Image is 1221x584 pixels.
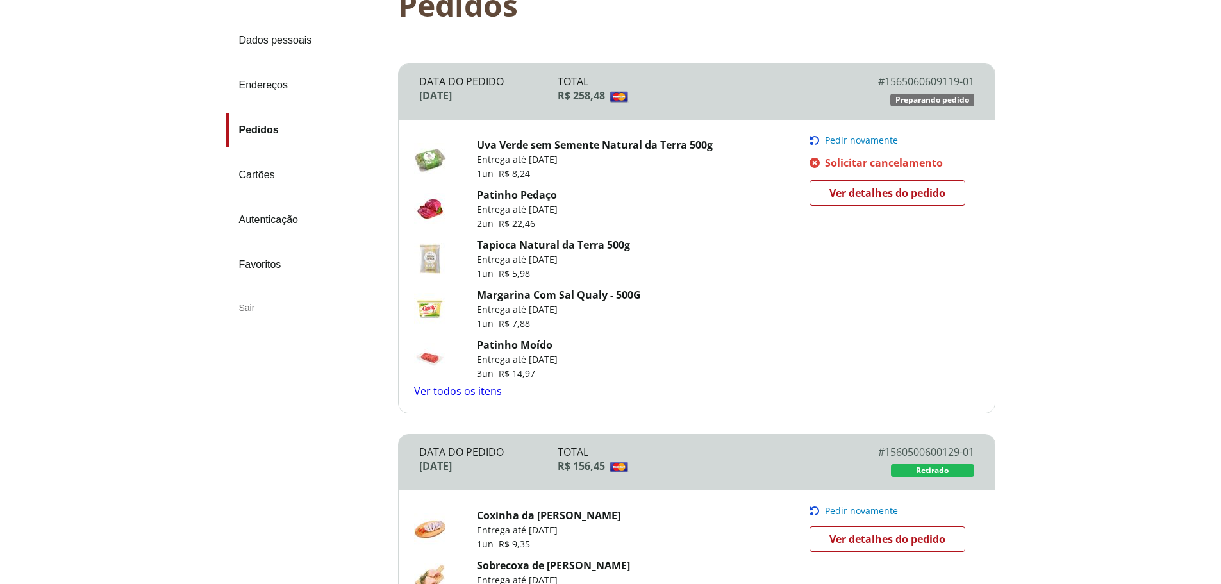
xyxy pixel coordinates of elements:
div: R$ 156,45 [558,459,835,473]
a: Patinho Pedaço [477,188,557,202]
span: R$ 14,97 [499,367,535,380]
p: Entrega até [DATE] [477,153,713,166]
span: R$ 9,35 [499,538,530,550]
img: Patinho Pedaço [414,193,446,225]
img: Tapioca Natural da Terra 500g [414,243,446,275]
a: Sobrecoxa de [PERSON_NAME] [477,558,630,572]
p: Entrega até [DATE] [477,353,558,366]
span: Solicitar cancelamento [825,156,943,170]
span: 2 un [477,217,499,229]
span: R$ 5,98 [499,267,530,279]
p: Entrega até [DATE] [477,253,630,266]
button: Pedir novamente [810,506,974,516]
div: Sair [226,292,388,323]
img: Uva Verde sem Semente Natural da Terra 500g [414,143,446,175]
span: Pedir novamente [825,135,898,146]
span: 1 un [477,538,499,550]
span: 3 un [477,367,499,380]
div: [DATE] [419,459,558,473]
a: Margarina Com Sal Qualy - 500G [477,288,641,302]
div: Total [558,445,835,459]
a: Cartões [226,158,388,192]
a: Tapioca Natural da Terra 500g [477,238,630,252]
div: # 1565060609119-01 [835,74,974,88]
div: [DATE] [419,88,558,103]
a: Solicitar cancelamento [810,156,974,170]
a: Ver todos os itens [414,384,502,398]
span: Preparando pedido [895,95,969,105]
img: Coxinha da Asa de Frango [414,513,446,546]
span: R$ 22,46 [499,217,535,229]
a: Patinho Moído [477,338,552,352]
div: R$ 258,48 [558,88,835,103]
a: Coxinha da [PERSON_NAME] [477,508,620,522]
span: Ver detalhes do pedido [829,183,945,203]
span: Pedir novamente [825,506,898,516]
div: Total [558,74,835,88]
a: Pedidos [226,113,388,147]
a: Dados pessoais [226,23,388,58]
a: Autenticação [226,203,388,237]
p: Entrega até [DATE] [477,203,558,216]
div: Data do Pedido [419,74,558,88]
a: Ver detalhes do pedido [810,526,965,552]
a: Favoritos [226,247,388,282]
div: Data do Pedido [419,445,558,459]
span: 1 un [477,167,499,179]
img: Margarina Com Sal Qualy - 500G [414,293,446,325]
img: Patinho Moído [414,343,446,375]
p: Entrega até [DATE] [477,524,620,537]
span: Retirado [916,465,949,476]
div: # 1560500600129-01 [835,445,974,459]
button: Pedir novamente [810,135,974,146]
a: Uva Verde sem Semente Natural da Terra 500g [477,138,713,152]
span: 1 un [477,317,499,330]
span: Ver detalhes do pedido [829,530,945,549]
p: Entrega até [DATE] [477,303,641,316]
span: R$ 7,88 [499,317,530,330]
a: Endereços [226,68,388,103]
span: R$ 8,24 [499,167,530,179]
a: Ver detalhes do pedido [810,180,965,206]
span: 1 un [477,267,499,279]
